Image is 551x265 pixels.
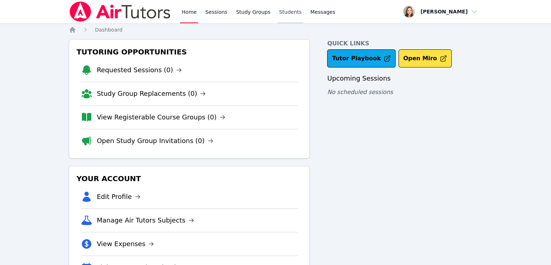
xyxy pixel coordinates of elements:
a: Dashboard [95,26,122,33]
a: Manage Air Tutors Subjects [97,215,194,225]
span: Dashboard [95,27,122,33]
a: Open Study Group Invitations (0) [97,136,213,146]
a: Study Group Replacements (0) [97,89,206,99]
a: View Registerable Course Groups (0) [97,112,225,122]
h4: Quick Links [327,39,482,48]
h3: Your Account [75,172,304,185]
span: No scheduled sessions [327,89,393,95]
a: View Expenses [97,239,154,249]
button: Open Miro [398,49,452,68]
a: Tutor Playbook [327,49,396,68]
nav: Breadcrumb [69,26,482,33]
h3: Tutoring Opportunities [75,45,304,58]
a: Requested Sessions (0) [97,65,182,75]
a: Edit Profile [97,192,141,202]
span: Messages [310,8,335,16]
h3: Upcoming Sessions [327,73,482,83]
img: Air Tutors [69,1,171,22]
